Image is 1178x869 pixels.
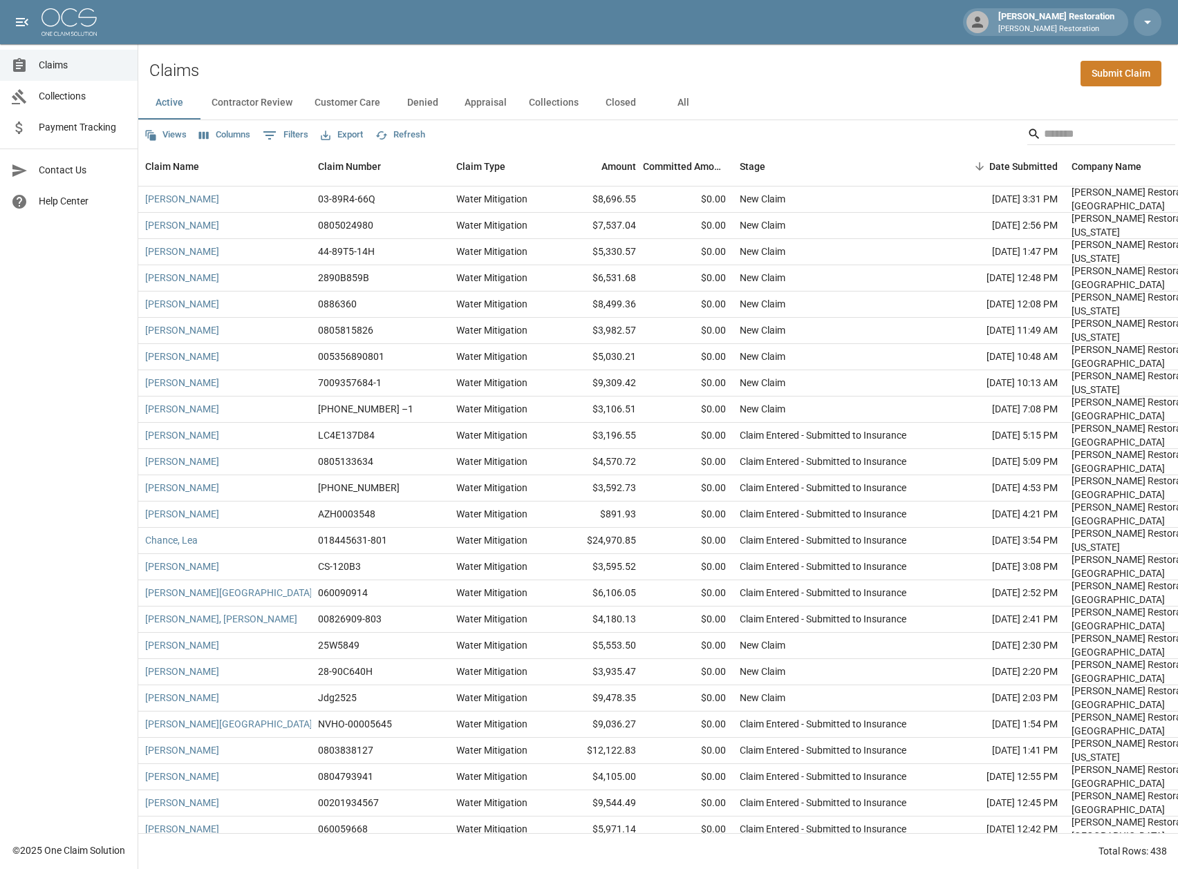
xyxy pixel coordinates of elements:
a: [PERSON_NAME][GEOGRAPHIC_DATA] [145,717,312,731]
div: 503-830-4023 –1 [318,402,413,416]
div: [DATE] 10:48 AM [940,344,1065,370]
a: [PERSON_NAME] [145,638,219,652]
div: Claim Number [318,147,381,186]
div: Stage [733,147,940,186]
div: $891.93 [553,502,643,528]
span: Payment Tracking [39,120,127,135]
div: [DATE] 3:08 PM [940,554,1065,580]
a: [PERSON_NAME] [145,507,219,521]
span: Claims [39,58,127,73]
div: $3,982.57 [553,318,643,344]
div: $0.00 [643,370,733,397]
button: Active [138,86,200,120]
div: © 2025 One Claim Solution [12,843,125,857]
div: LC4E137D84 [318,428,375,442]
div: [DATE] 2:41 PM [940,607,1065,633]
div: Claim Entered - Submitted to Insurance [740,455,906,468]
div: $0.00 [643,817,733,843]
div: Search [1027,123,1175,148]
div: 0804793941 [318,770,373,783]
a: Chance, Lea [145,533,198,547]
div: 00201934567 [318,796,379,810]
div: $0.00 [643,580,733,607]
div: Water Mitigation [456,507,527,521]
div: Water Mitigation [456,218,527,232]
button: open drawer [8,8,36,36]
div: Total Rows: 438 [1098,844,1167,858]
div: $0.00 [643,318,733,344]
div: New Claim [740,192,785,206]
span: Collections [39,89,127,104]
button: Contractor Review [200,86,303,120]
div: Water Mitigation [456,428,527,442]
div: Water Mitigation [456,770,527,783]
div: 28-90C640H [318,665,373,678]
div: [DATE] 2:03 PM [940,685,1065,712]
div: [DATE] 2:52 PM [940,580,1065,607]
div: [DATE] 4:21 PM [940,502,1065,528]
button: Sort [970,157,989,176]
div: Claim Entered - Submitted to Insurance [740,717,906,731]
div: $3,595.52 [553,554,643,580]
div: [DATE] 12:55 PM [940,764,1065,790]
div: $0.00 [643,685,733,712]
div: 0803838127 [318,743,373,757]
div: $9,478.35 [553,685,643,712]
div: Water Mitigation [456,350,527,363]
div: 300-0576939-2025 [318,481,400,495]
div: $3,106.51 [553,397,643,423]
div: $5,330.57 [553,239,643,265]
div: Water Mitigation [456,822,527,836]
div: $6,106.05 [553,580,643,607]
button: Appraisal [454,86,518,120]
div: [DATE] 12:42 PM [940,817,1065,843]
span: Contact Us [39,163,127,178]
button: Select columns [196,124,254,146]
a: [PERSON_NAME] [145,376,219,390]
div: New Claim [740,638,785,652]
div: $4,180.13 [553,607,643,633]
button: Collections [518,86,590,120]
h2: Claims [149,61,199,81]
div: $24,970.85 [553,528,643,554]
div: Claim Entered - Submitted to Insurance [740,428,906,442]
div: Claim Entered - Submitted to Insurance [740,533,906,547]
a: [PERSON_NAME] [145,428,219,442]
div: Claim Entered - Submitted to Insurance [740,770,906,783]
div: $8,696.55 [553,187,643,213]
div: [DATE] 2:56 PM [940,213,1065,239]
div: [DATE] 4:53 PM [940,475,1065,502]
a: [PERSON_NAME] [145,822,219,836]
a: [PERSON_NAME] [145,743,219,757]
div: [DATE] 12:08 PM [940,292,1065,318]
div: Stage [740,147,765,186]
div: [DATE] 2:30 PM [940,633,1065,659]
div: 0805133634 [318,455,373,468]
div: $0.00 [643,633,733,659]
div: New Claim [740,297,785,311]
div: New Claim [740,350,785,363]
div: Water Mitigation [456,297,527,311]
div: 2890B859B [318,271,369,285]
a: Submit Claim [1081,61,1161,86]
div: 005356890801 [318,350,384,363]
div: $0.00 [643,712,733,738]
div: $0.00 [643,397,733,423]
div: $0.00 [643,187,733,213]
div: [DATE] 1:41 PM [940,738,1065,764]
div: Water Mitigation [456,245,527,258]
a: [PERSON_NAME] [145,796,219,810]
a: [PERSON_NAME] [145,192,219,206]
a: [PERSON_NAME] [145,245,219,258]
a: [PERSON_NAME] [145,691,219,705]
div: Amount [601,147,636,186]
div: Claim Entered - Submitted to Insurance [740,507,906,521]
div: [DATE] 10:13 AM [940,370,1065,397]
div: [DATE] 11:49 AM [940,318,1065,344]
div: Claim Entered - Submitted to Insurance [740,586,906,600]
div: $9,036.27 [553,712,643,738]
button: Refresh [372,124,429,146]
div: Water Mitigation [456,560,527,573]
a: [PERSON_NAME] [145,481,219,495]
div: $0.00 [643,738,733,764]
